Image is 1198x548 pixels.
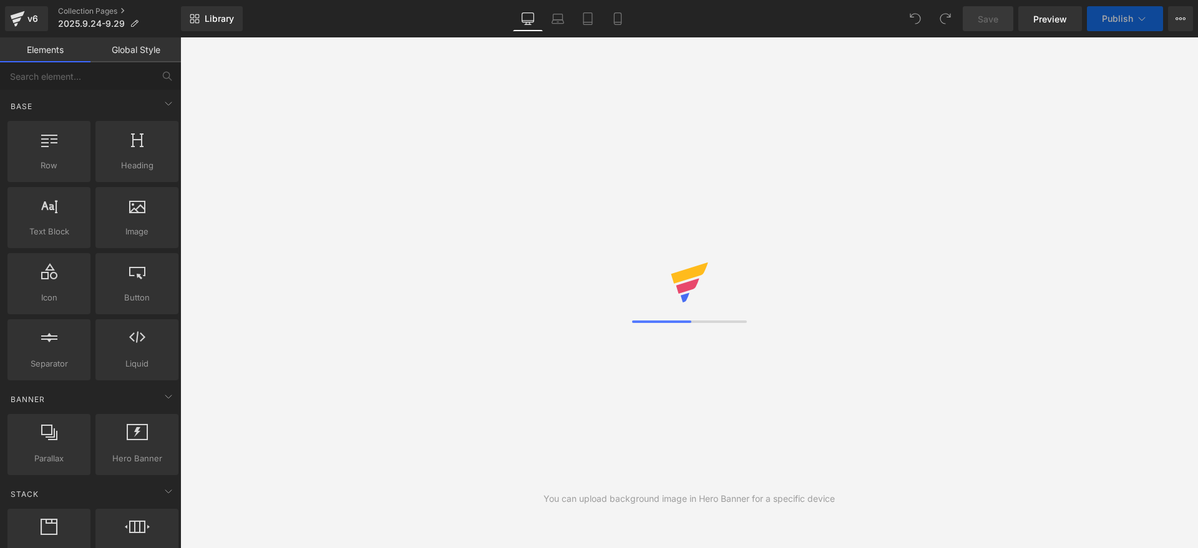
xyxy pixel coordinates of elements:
span: Separator [11,357,87,370]
span: Base [9,100,34,112]
span: Publish [1102,14,1133,24]
span: Parallax [11,452,87,465]
span: Stack [9,488,40,500]
span: Icon [11,291,87,304]
span: Heading [99,159,175,172]
a: Collection Pages [58,6,181,16]
span: Liquid [99,357,175,370]
button: Redo [933,6,958,31]
button: Undo [903,6,928,31]
div: v6 [25,11,41,27]
span: Library [205,13,234,24]
a: Laptop [543,6,573,31]
a: Desktop [513,6,543,31]
span: Hero Banner [99,452,175,465]
a: v6 [5,6,48,31]
span: Preview [1033,12,1067,26]
span: Button [99,291,175,304]
a: Preview [1018,6,1082,31]
button: Publish [1087,6,1163,31]
span: Banner [9,393,46,405]
div: You can upload background image in Hero Banner for a specific device [543,492,835,506]
a: Mobile [603,6,633,31]
span: Row [11,159,87,172]
span: Text Block [11,225,87,238]
a: Tablet [573,6,603,31]
span: Save [978,12,998,26]
button: More [1168,6,1193,31]
span: Image [99,225,175,238]
span: 2025.9.24-9.29 [58,19,125,29]
a: New Library [181,6,243,31]
a: Global Style [90,37,181,62]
